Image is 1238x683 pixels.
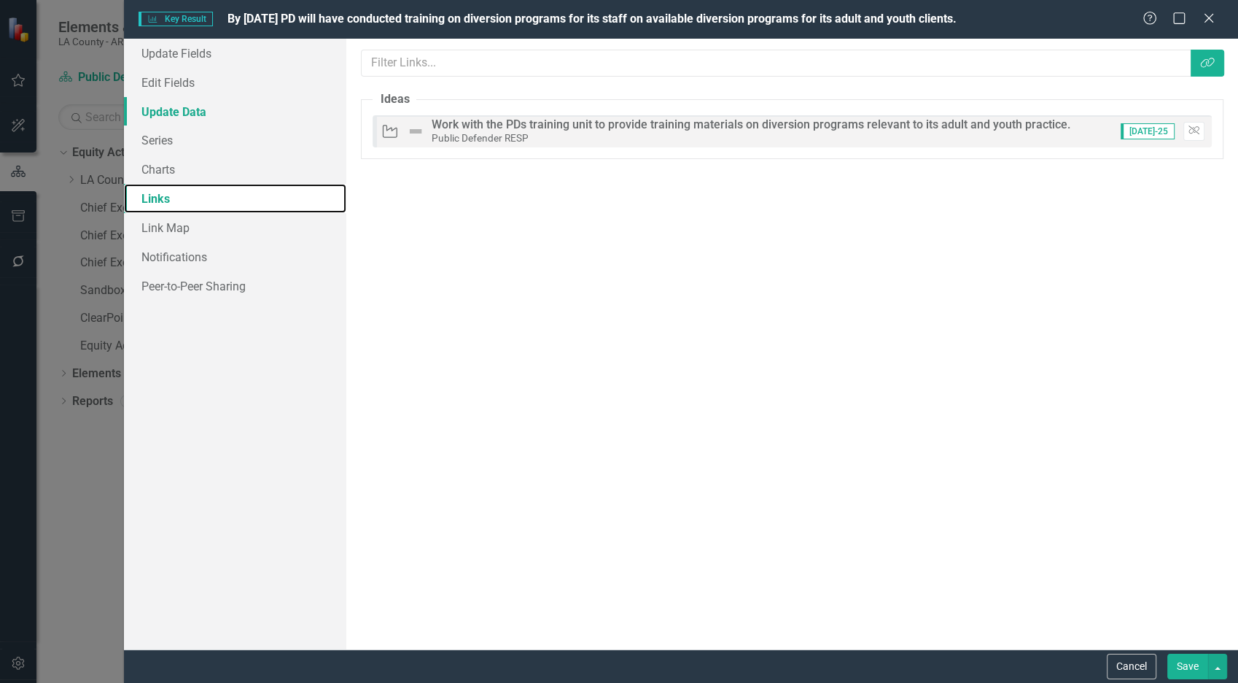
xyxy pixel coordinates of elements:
a: Update Fields [124,39,347,68]
input: Filter Links... [361,50,1191,77]
span: [DATE]-25 [1121,123,1175,139]
div: Work with the PDs training unit to provide training materials on diversion programs relevant to i... [432,118,1070,131]
button: Save [1167,654,1208,679]
a: Edit Fields [124,68,347,97]
small: Public Defender RESP [432,132,529,144]
legend: Ideas [373,91,416,108]
img: Not Defined [407,123,424,140]
a: Peer-to-Peer Sharing [124,271,347,301]
a: Notifications [124,242,347,271]
span: Key Result [139,12,213,26]
a: Charts [124,155,347,184]
button: Cancel [1107,654,1156,679]
span: By [DATE] PD will have conducted training on diversion programs for its staff on available divers... [227,12,957,26]
a: Links [124,184,347,213]
a: Series [124,126,347,155]
a: Link Map [124,213,347,242]
a: Update Data [124,97,347,126]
